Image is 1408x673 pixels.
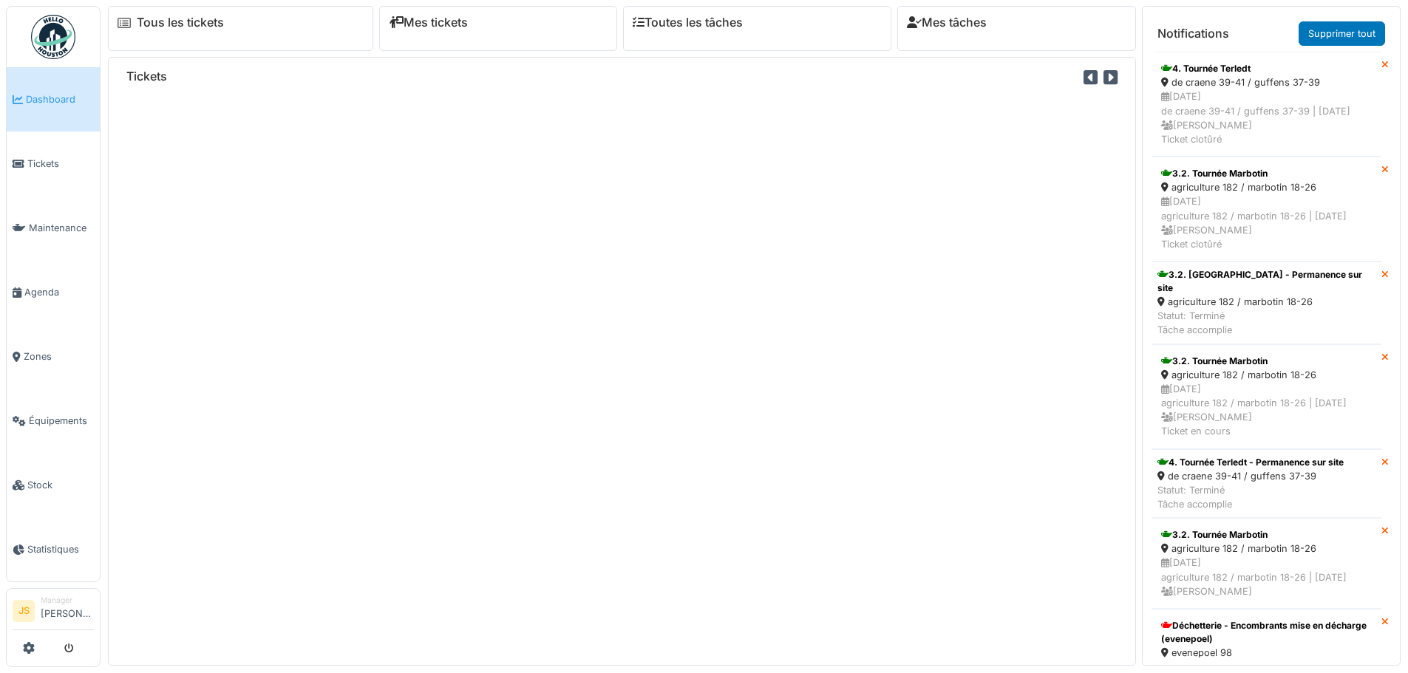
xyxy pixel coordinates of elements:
a: Équipements [7,389,100,453]
div: agriculture 182 / marbotin 18-26 [1157,295,1375,309]
div: [DATE] de craene 39-41 / guffens 37-39 | [DATE] [PERSON_NAME] Ticket clotûré [1161,89,1372,146]
div: 3.2. Tournée Marbotin [1161,355,1372,368]
div: [DATE] agriculture 182 / marbotin 18-26 | [DATE] [PERSON_NAME] Ticket clotûré [1161,194,1372,251]
div: Manager [41,595,94,606]
div: [DATE] agriculture 182 / marbotin 18-26 | [DATE] [PERSON_NAME] Ticket en cours [1161,382,1372,439]
h6: Tickets [126,69,167,83]
span: Zones [24,349,94,363]
div: evenepoel 98 [1161,646,1372,660]
a: Mes tickets [389,16,468,30]
a: 3.2. Tournée Marbotin agriculture 182 / marbotin 18-26 [DATE]agriculture 182 / marbotin 18-26 | [... [1152,344,1381,449]
img: Badge_color-CXgf-gQk.svg [31,15,75,59]
a: Supprimer tout [1299,21,1385,46]
div: agriculture 182 / marbotin 18-26 [1161,368,1372,382]
div: agriculture 182 / marbotin 18-26 [1161,180,1372,194]
li: [PERSON_NAME] [41,595,94,626]
div: 4. Tournée Terledt - Permanence sur site [1157,456,1344,469]
div: Déchetterie - Encombrants mise en décharge (evenepoel) [1161,619,1372,646]
a: 3.2. [GEOGRAPHIC_DATA] - Permanence sur site agriculture 182 / marbotin 18-26 Statut: TerminéTâch... [1152,262,1381,344]
span: Équipements [29,414,94,428]
a: Dashboard [7,67,100,131]
div: de craene 39-41 / guffens 37-39 [1157,469,1344,483]
a: Statistiques [7,517,100,581]
span: Maintenance [29,221,94,235]
a: Mes tâches [907,16,987,30]
a: Stock [7,453,100,517]
div: [DATE] agriculture 182 / marbotin 18-26 | [DATE] [PERSON_NAME] [1161,556,1372,598]
span: Stock [27,478,94,492]
div: agriculture 182 / marbotin 18-26 [1161,542,1372,556]
h6: Notifications [1157,27,1229,41]
a: 3.2. Tournée Marbotin agriculture 182 / marbotin 18-26 [DATE]agriculture 182 / marbotin 18-26 | [... [1152,157,1381,262]
a: Maintenance [7,196,100,260]
li: JS [13,600,35,622]
a: 3.2. Tournée Marbotin agriculture 182 / marbotin 18-26 [DATE]agriculture 182 / marbotin 18-26 | [... [1152,518,1381,609]
a: 4. Tournée Terledt - Permanence sur site de craene 39-41 / guffens 37-39 Statut: TerminéTâche acc... [1152,449,1381,519]
div: 4. Tournée Terledt [1161,62,1372,75]
div: de craene 39-41 / guffens 37-39 [1161,75,1372,89]
div: Statut: Terminé Tâche accomplie [1157,483,1344,511]
div: Statut: Terminé Tâche accomplie [1157,309,1375,337]
a: Toutes les tâches [633,16,743,30]
span: Dashboard [26,92,94,106]
span: Statistiques [27,542,94,556]
a: JS Manager[PERSON_NAME] [13,595,94,630]
a: 4. Tournée Terledt de craene 39-41 / guffens 37-39 [DATE]de craene 39-41 / guffens 37-39 | [DATE]... [1152,52,1381,157]
div: 3.2. [GEOGRAPHIC_DATA] - Permanence sur site [1157,268,1375,295]
span: Tickets [27,157,94,171]
a: Tous les tickets [137,16,224,30]
a: Tickets [7,131,100,196]
a: Agenda [7,260,100,324]
a: Zones [7,324,100,389]
span: Agenda [24,285,94,299]
div: 3.2. Tournée Marbotin [1161,528,1372,542]
div: 3.2. Tournée Marbotin [1161,167,1372,180]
